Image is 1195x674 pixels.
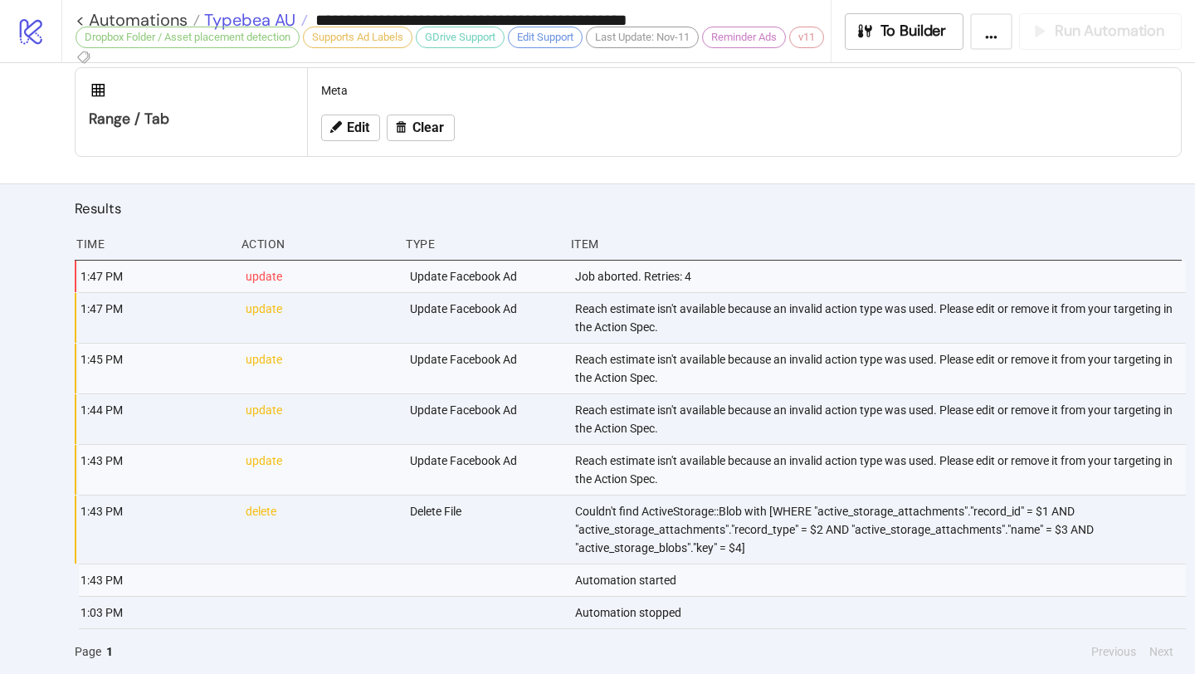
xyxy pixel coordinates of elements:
div: Reach estimate isn't available because an invalid action type was used. Please edit or remove it ... [573,293,1186,343]
div: update [244,261,398,292]
button: To Builder [845,13,964,50]
span: Typebea AU [200,9,295,31]
div: Item [569,228,1182,260]
h2: Results [75,198,1182,219]
div: Update Facebook Ad [408,394,562,444]
div: v11 [789,27,824,48]
div: Time [75,228,228,260]
div: Action [240,228,393,260]
div: Range / Tab [89,110,294,129]
div: Automation started [573,564,1186,596]
div: Reach estimate isn't available because an invalid action type was used. Please edit or remove it ... [573,445,1186,495]
button: Previous [1086,642,1141,661]
div: Supports Ad Labels [303,27,412,48]
div: Update Facebook Ad [408,261,562,292]
div: Reach estimate isn't available because an invalid action type was used. Please edit or remove it ... [573,394,1186,444]
span: To Builder [880,22,947,41]
div: update [244,344,398,393]
div: 1:45 PM [79,344,232,393]
div: Edit Support [508,27,583,48]
div: Update Facebook Ad [408,445,562,495]
div: update [244,445,398,495]
div: Job aborted. Retries: 4 [573,261,1186,292]
a: < Automations [76,12,200,28]
div: Meta [315,75,1174,106]
span: Page [75,642,101,661]
div: 1:03 PM [79,597,232,628]
div: delete [244,496,398,564]
div: Last Update: Nov-11 [586,27,699,48]
div: GDrive Support [416,27,505,48]
div: 1:43 PM [79,445,232,495]
button: 1 [101,642,118,661]
button: Edit [321,115,380,141]
div: update [244,394,398,444]
div: Reminder Ads [702,27,786,48]
div: Delete File [408,496,562,564]
span: Edit [347,120,369,135]
div: Type [404,228,558,260]
span: Clear [412,120,444,135]
div: Automation stopped [573,597,1186,628]
div: update [244,293,398,343]
a: Typebea AU [200,12,308,28]
div: 1:43 PM [79,564,232,596]
div: Couldn't find ActiveStorage::Blob with [WHERE "active_storage_attachments"."record_id" = $1 AND "... [573,496,1186,564]
div: 1:43 PM [79,496,232,564]
div: 1:47 PM [79,261,232,292]
div: 1:47 PM [79,293,232,343]
div: Dropbox Folder / Asset placement detection [76,27,300,48]
div: Reach estimate isn't available because an invalid action type was used. Please edit or remove it ... [573,344,1186,393]
div: Update Facebook Ad [408,293,562,343]
div: Update Facebook Ad [408,344,562,393]
div: 1:44 PM [79,394,232,444]
button: Clear [387,115,455,141]
button: Next [1144,642,1178,661]
button: ... [970,13,1012,50]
